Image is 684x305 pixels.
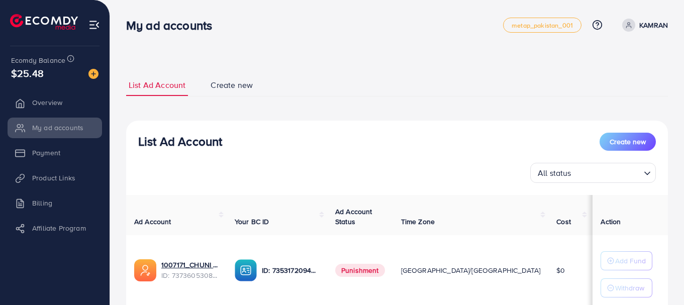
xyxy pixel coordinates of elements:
[129,79,185,91] span: List Ad Account
[536,166,573,180] span: All status
[512,22,573,29] span: metap_pakistan_001
[503,18,581,33] a: metap_pakistan_001
[126,18,220,33] h3: My ad accounts
[601,278,652,297] button: Withdraw
[639,19,668,31] p: KAMRAN
[10,14,78,30] img: logo
[574,164,640,180] input: Search for option
[530,163,656,183] div: Search for option
[262,264,319,276] p: ID: 7353172094433247233
[600,133,656,151] button: Create new
[161,260,219,270] a: 1007171_CHUNI CHUTIYA AD ACC_1716801286209
[11,55,65,65] span: Ecomdy Balance
[615,282,644,294] p: Withdraw
[601,251,652,270] button: Add Fund
[618,19,668,32] a: KAMRAN
[556,217,571,227] span: Cost
[88,19,100,31] img: menu
[601,217,621,227] span: Action
[401,217,435,227] span: Time Zone
[335,264,385,277] span: Punishment
[615,255,646,267] p: Add Fund
[134,259,156,281] img: ic-ads-acc.e4c84228.svg
[88,69,99,79] img: image
[335,207,372,227] span: Ad Account Status
[134,217,171,227] span: Ad Account
[235,217,269,227] span: Your BC ID
[138,134,222,149] h3: List Ad Account
[401,265,541,275] span: [GEOGRAPHIC_DATA]/[GEOGRAPHIC_DATA]
[11,66,44,80] span: $25.48
[161,270,219,280] span: ID: 7373605308482207761
[556,265,565,275] span: $0
[211,79,253,91] span: Create new
[235,259,257,281] img: ic-ba-acc.ded83a64.svg
[610,137,646,147] span: Create new
[161,260,219,280] div: <span class='underline'>1007171_CHUNI CHUTIYA AD ACC_1716801286209</span></br>7373605308482207761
